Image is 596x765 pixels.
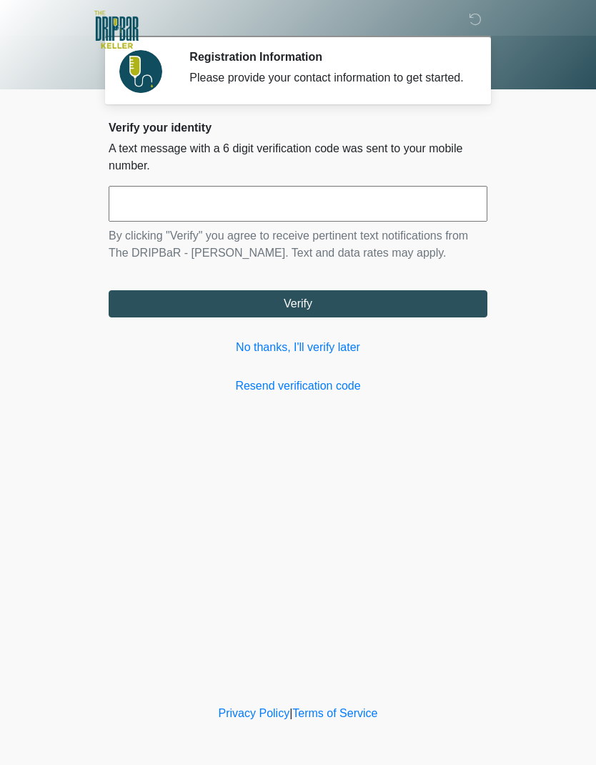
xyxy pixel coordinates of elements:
a: Terms of Service [292,707,377,719]
a: Privacy Policy [219,707,290,719]
button: Verify [109,290,487,317]
a: Resend verification code [109,377,487,395]
div: Please provide your contact information to get started. [189,69,466,87]
a: | [289,707,292,719]
img: The DRIPBaR - Keller Logo [94,11,139,49]
h2: Verify your identity [109,121,487,134]
p: A text message with a 6 digit verification code was sent to your mobile number. [109,140,487,174]
p: By clicking "Verify" you agree to receive pertinent text notifications from The DRIPBaR - [PERSON... [109,227,487,262]
img: Agent Avatar [119,50,162,93]
a: No thanks, I'll verify later [109,339,487,356]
